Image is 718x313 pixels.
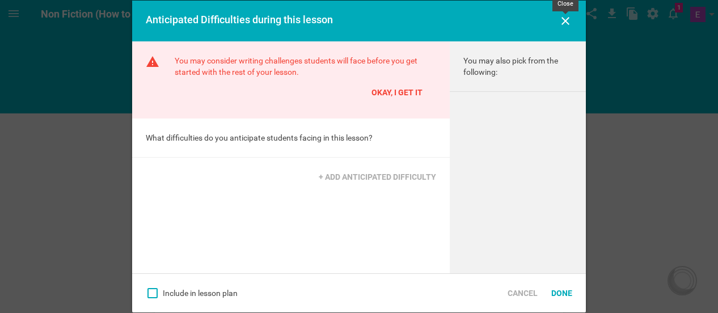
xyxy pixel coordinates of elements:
div: You may consider writing challenges students will face before you get started with the rest of yo... [175,55,436,105]
div: Cancel [501,281,544,306]
div: Okay, I get it [365,80,429,105]
label: Include in lesson plan [146,286,238,300]
div: What difficulties do you anticipate students facing in this lesson? [132,119,450,158]
div: You may also pick from the following: [450,41,586,92]
div: Anticipated Difficulties during this lesson [146,14,530,26]
div: + ADD ANTICIPATED DIFFICULTY [312,164,443,189]
div: Done [544,281,579,306]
